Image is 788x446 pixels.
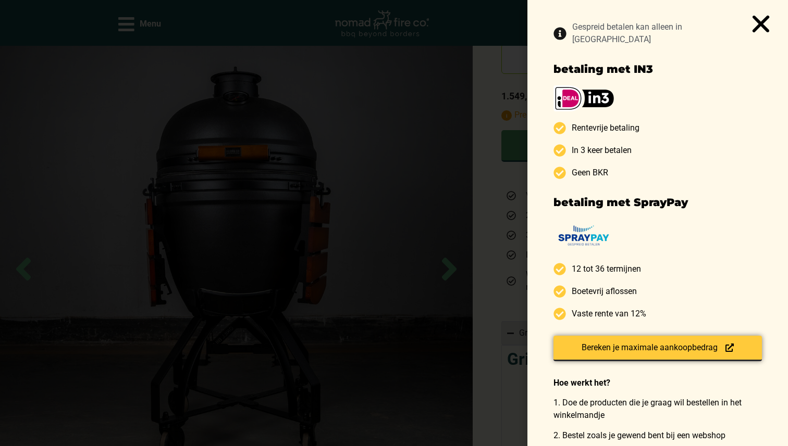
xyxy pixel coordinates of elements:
[570,21,762,46] span: Gespreid betalen kan alleen in [GEOGRAPHIC_DATA]
[569,285,637,298] span: Boetevrij aflossen
[553,429,762,442] p: 2. Bestel zoals je gewend bent bij een webshop
[553,197,762,208] h2: betaling met SprayPay
[582,343,718,352] span: Bereken je maximale aankoopbedrag
[553,378,610,388] strong: Hoe werkt het?
[569,263,641,275] span: 12 tot 36 termijnen
[569,122,639,134] span: Rentevrije betaling
[569,308,646,320] span: Vaste rente van 12%
[553,219,614,252] img: Spraypay
[569,144,632,157] span: In 3 keer betalen
[569,167,608,179] span: Geen BKR
[553,397,762,422] p: 1. Doe de producten die je graag wil bestellen in het winkelmandje
[553,336,762,361] a: Bereken je maximale aankoopbedrag
[553,64,762,75] h2: betaling met IN3
[553,85,614,111] img: iDEAL_in3_RGB_oncolor_compact
[749,12,773,36] a: Close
